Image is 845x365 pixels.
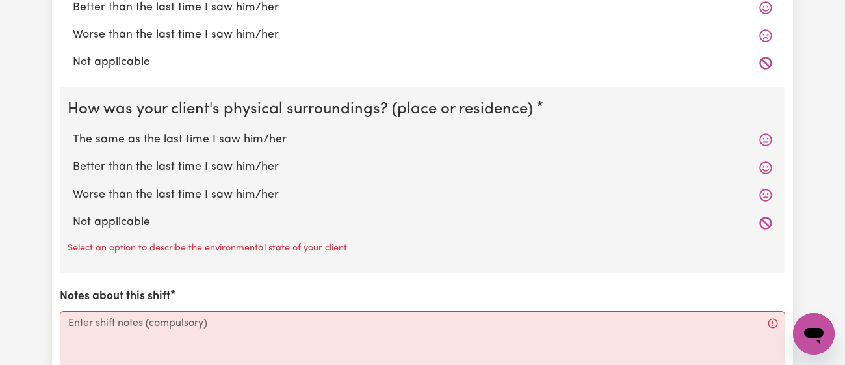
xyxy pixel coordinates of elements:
[73,187,772,204] label: Worse than the last time I saw him/her
[73,131,772,148] label: The same as the last time I saw him/her
[68,241,347,256] p: Select an option to describe the environmental state of your client
[793,313,835,355] iframe: Button to launch messaging window
[73,54,772,71] label: Not applicable
[73,214,772,231] label: Not applicable
[68,98,538,121] legend: How was your client's physical surroundings? (place or residence)
[60,288,170,305] label: Notes about this shift
[73,27,772,44] label: Worse than the last time I saw him/her
[73,159,772,176] label: Better than the last time I saw him/her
